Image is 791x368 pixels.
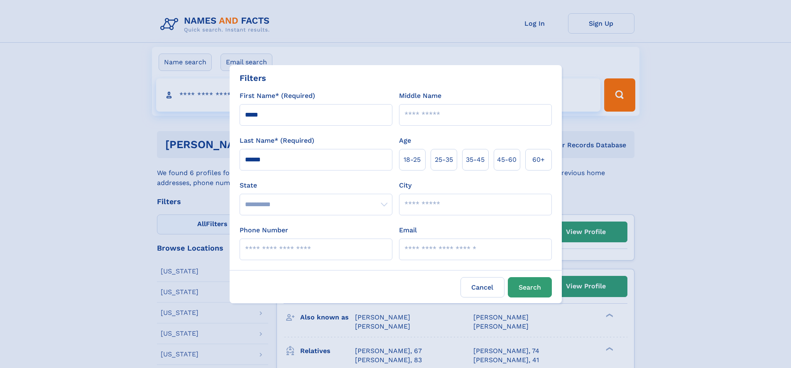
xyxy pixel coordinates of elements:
[240,72,266,84] div: Filters
[399,180,411,190] label: City
[240,136,314,146] label: Last Name* (Required)
[240,180,392,190] label: State
[466,155,485,165] span: 35‑45
[404,155,421,165] span: 18‑25
[532,155,545,165] span: 60+
[240,225,288,235] label: Phone Number
[399,136,411,146] label: Age
[240,91,315,101] label: First Name* (Required)
[497,155,517,165] span: 45‑60
[399,91,441,101] label: Middle Name
[435,155,453,165] span: 25‑35
[399,225,417,235] label: Email
[508,277,552,297] button: Search
[460,277,504,297] label: Cancel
